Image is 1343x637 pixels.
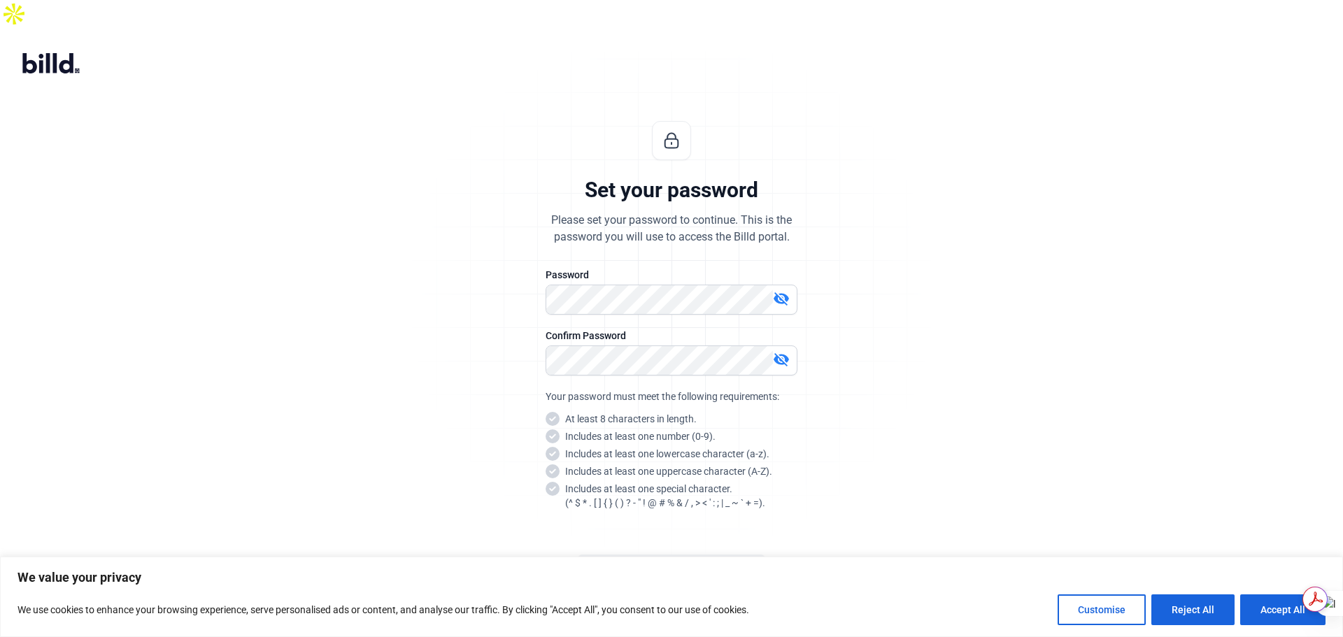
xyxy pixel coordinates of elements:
[585,177,758,203] div: Set your password
[1058,594,1146,625] button: Customise
[773,290,790,307] mat-icon: visibility_off
[565,429,716,443] snap: Includes at least one number (0-9).
[551,212,792,245] div: Please set your password to continue. This is the password you will use to access the Billd portal.
[577,554,766,587] button: Continue
[17,601,749,618] p: We use cookies to enhance your browsing experience, serve personalised ads or content, and analys...
[546,329,797,343] div: Confirm Password
[1151,594,1235,625] button: Reject All
[17,569,1326,586] p: We value your privacy
[773,351,790,368] mat-icon: visibility_off
[546,389,797,403] div: Your password must meet the following requirements:
[565,464,772,478] snap: Includes at least one uppercase character (A-Z).
[546,268,797,282] div: Password
[565,447,769,461] snap: Includes at least one lowercase character (a-z).
[565,482,765,510] snap: Includes at least one special character. (^ $ * . [ ] { } ( ) ? - " ! @ # % & / , > < ' : ; | _ ~...
[1240,594,1326,625] button: Accept All
[565,412,697,426] snap: At least 8 characters in length.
